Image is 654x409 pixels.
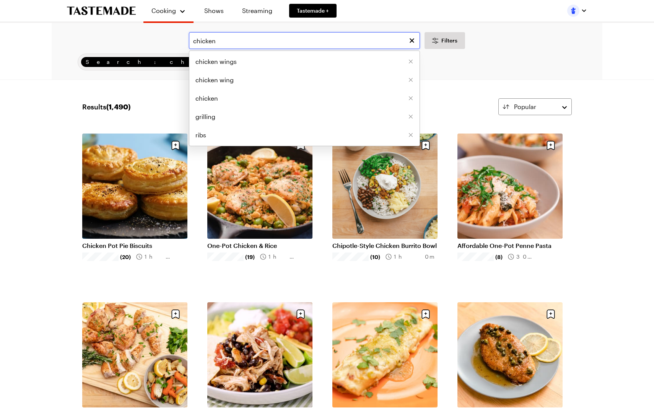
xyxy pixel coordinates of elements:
button: Profile picture [567,5,587,17]
a: One-Pot Chicken & Rice [207,242,312,249]
span: Cooking [151,7,176,14]
button: Save recipe [418,138,433,153]
span: chicken [195,94,218,103]
span: Filters [441,37,457,44]
a: Affordable One-Pot Penne Pasta [457,242,563,249]
button: Cooking [151,3,186,18]
button: Save recipe [543,307,558,321]
span: Results [82,101,130,112]
span: chicken wing [195,75,234,85]
span: grilling [195,112,215,121]
button: Save recipe [168,307,183,321]
button: Popular [498,98,572,115]
a: Chipotle-Style Chicken Burrito Bowl [332,242,438,249]
button: Save recipe [543,138,558,153]
span: Tastemade + [297,7,329,15]
a: Chicken Pot Pie Biscuits [82,242,187,249]
span: Popular [514,102,536,111]
button: Remove [object Object] [408,59,413,64]
button: Desktop filters [425,32,465,49]
a: To Tastemade Home Page [67,7,136,15]
a: Tastemade + [289,4,337,18]
button: Clear search [408,36,416,45]
span: ( 1,490 ) [106,103,130,111]
button: Save recipe [293,307,308,321]
button: Remove [object Object] [408,132,413,138]
span: ribs [195,130,206,140]
span: Search: chicken [86,58,246,66]
button: Save recipe [168,138,183,153]
button: Remove [object Object] [408,96,413,101]
span: chicken wings [195,57,237,66]
img: Profile picture [567,5,579,17]
button: Save recipe [418,307,433,321]
button: Remove [object Object] [408,77,413,83]
button: Remove [object Object] [408,114,413,119]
